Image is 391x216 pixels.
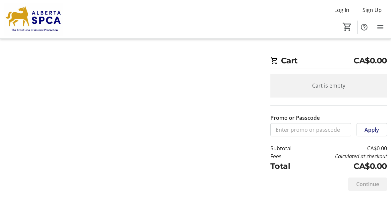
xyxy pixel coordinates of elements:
td: Subtotal [270,144,304,152]
img: Alberta SPCA's Logo [4,3,63,36]
span: Sign Up [363,6,382,14]
td: CA$0.00 [304,160,387,172]
td: Calculated at checkout [304,152,387,160]
td: Total [270,160,304,172]
div: Cart is empty [270,74,387,98]
button: Apply [357,123,387,136]
span: Apply [364,126,379,134]
td: CA$0.00 [304,144,387,152]
button: Menu [374,21,387,34]
h2: Cart [270,55,387,68]
button: Log In [329,5,355,15]
button: Sign Up [357,5,387,15]
button: Cart [341,21,353,33]
span: Log In [334,6,349,14]
label: Promo or Passcode [270,114,320,122]
button: Help [358,21,371,34]
input: Enter promo or passcode [270,123,351,136]
td: Fees [270,152,304,160]
span: CA$0.00 [354,55,387,67]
